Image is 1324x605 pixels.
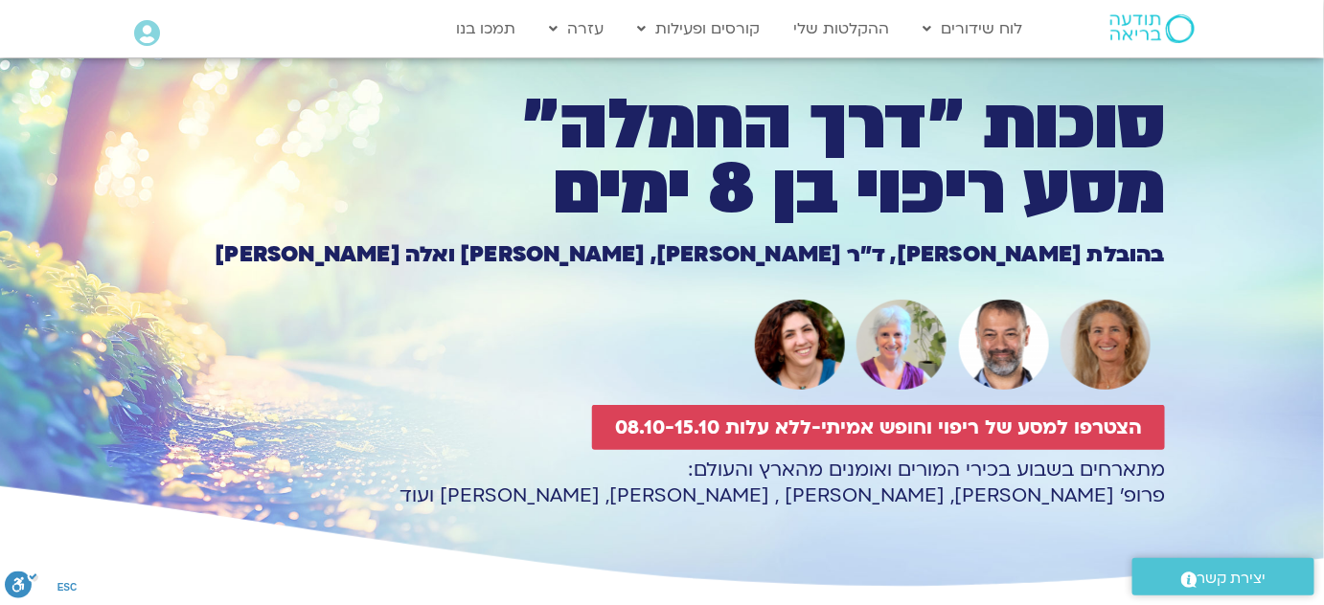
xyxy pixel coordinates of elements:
[447,11,526,47] a: תמכו בנו
[1110,14,1195,43] img: תודעה בריאה
[914,11,1033,47] a: לוח שידורים
[159,244,1165,265] h1: בהובלת [PERSON_NAME], ד״ר [PERSON_NAME], [PERSON_NAME] ואלה [PERSON_NAME]
[1198,566,1267,592] span: יצירת קשר
[592,405,1165,450] a: הצטרפו למסע של ריפוי וחופש אמיתי-ללא עלות 08.10-15.10
[785,11,900,47] a: ההקלטות שלי
[540,11,614,47] a: עזרה
[159,457,1165,508] p: מתארחים בשבוע בכירי המורים ואומנים מהארץ והעולם: פרופ׳ [PERSON_NAME], [PERSON_NAME] , [PERSON_NAM...
[1132,558,1314,595] a: יצירת קשר
[615,416,1142,438] span: הצטרפו למסע של ריפוי וחופש אמיתי-ללא עלות 08.10-15.10
[159,93,1165,223] h1: סוכות ״דרך החמלה״ מסע ריפוי בן 8 ימים
[628,11,770,47] a: קורסים ופעילות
